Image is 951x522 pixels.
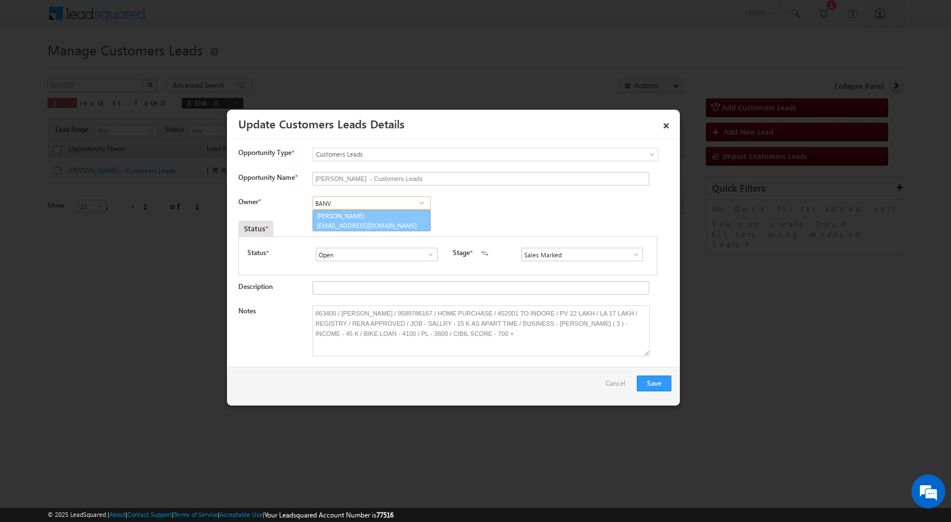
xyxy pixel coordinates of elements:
[238,115,405,131] a: Update Customers Leads Details
[264,511,393,519] span: Your Leadsquared Account Number is
[186,6,213,33] div: Minimize live chat window
[59,59,190,74] div: Chat with us now
[174,511,218,518] a: Terms of Service
[312,148,658,161] a: Customers Leads
[238,282,273,291] label: Description
[414,197,429,209] a: Show All Items
[19,59,48,74] img: d_60004797649_company_0_60004797649
[312,196,431,210] input: Type to Search
[312,210,431,231] a: [PERSON_NAME]
[657,114,676,133] a: ×
[238,197,260,206] label: Owner
[421,249,435,260] a: Show All Items
[606,376,631,397] a: Cancel
[154,348,205,364] em: Start Chat
[317,221,419,230] span: [EMAIL_ADDRESS][DOMAIN_NAME]
[247,248,266,258] label: Status
[109,511,126,518] a: About
[48,510,393,520] span: © 2025 LeadSquared | | | | |
[220,511,263,518] a: Acceptable Use
[626,249,640,260] a: Show All Items
[521,248,643,261] input: Type to Search
[376,511,393,519] span: 77516
[238,148,292,158] span: Opportunity Type
[238,173,297,182] label: Opportunity Name
[238,307,256,315] label: Notes
[313,149,612,159] span: Customers Leads
[453,248,470,258] label: Stage
[127,511,172,518] a: Contact Support
[15,105,207,339] textarea: Type your message and hit 'Enter'
[316,248,438,261] input: Type to Search
[238,221,273,236] div: Status
[637,376,671,391] button: Save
